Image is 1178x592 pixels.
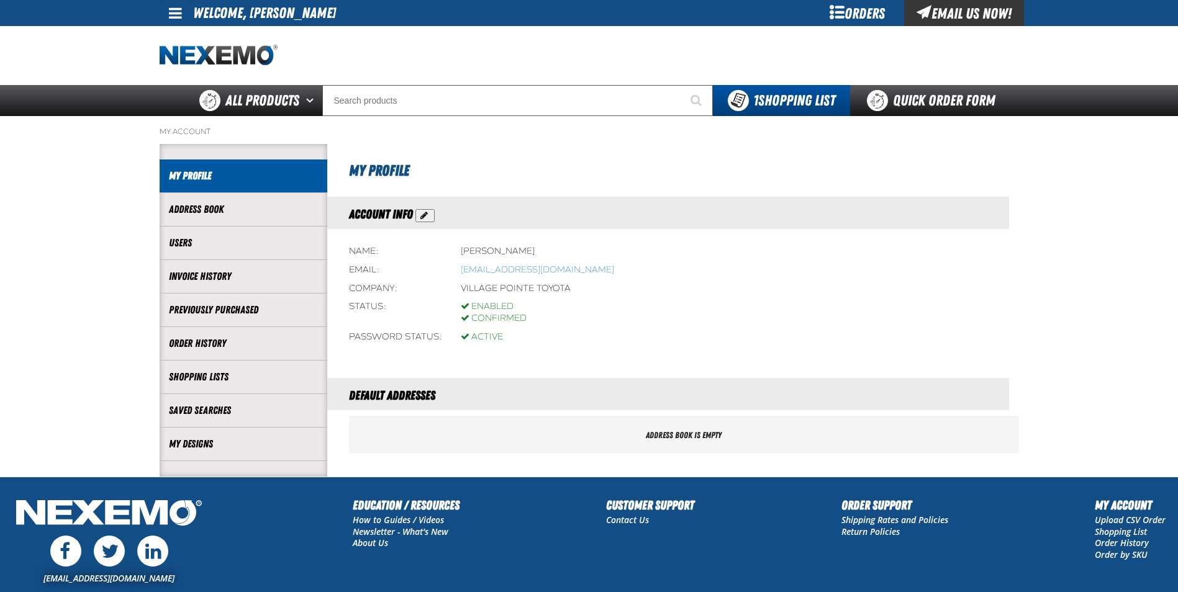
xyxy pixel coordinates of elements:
[461,283,571,295] div: Village Pointe Toyota
[841,514,948,526] a: Shipping Rates and Policies
[1095,496,1166,514] h2: My Account
[841,526,900,537] a: Return Policies
[322,85,713,116] input: Search
[169,403,318,418] a: Saved Searches
[349,246,442,258] div: Name
[353,537,388,549] a: About Us
[169,437,318,451] a: My Designs
[349,207,413,222] span: Account Info
[1095,514,1166,526] a: Upload CSV Order
[1095,526,1147,537] a: Shopping List
[160,45,278,66] a: Home
[169,370,318,384] a: Shopping Lists
[169,303,318,317] a: Previously Purchased
[169,336,318,351] a: Order History
[12,496,206,532] img: Nexemo Logo
[461,246,535,258] div: [PERSON_NAME]
[850,85,1018,116] a: Quick Order Form
[1095,537,1149,549] a: Order History
[461,301,527,313] div: Enabled
[1095,549,1148,560] a: Order by SKU
[225,89,299,112] span: All Products
[349,283,442,295] div: Company
[349,162,409,179] span: My Profile
[713,85,850,116] button: You have 1 Shopping List. Open to view details
[349,264,442,276] div: Email
[753,92,835,109] span: Shopping List
[461,264,614,275] a: Opens a default email client to write an email to mmartin@vtaig.com
[461,264,614,275] bdo: [EMAIL_ADDRESS][DOMAIN_NAME]
[169,269,318,284] a: Invoice History
[169,169,318,183] a: My Profile
[461,313,527,325] div: Confirmed
[160,127,211,137] a: My Account
[353,514,444,526] a: How to Guides / Videos
[753,92,758,109] strong: 1
[841,496,948,514] h2: Order Support
[349,301,442,325] div: Status
[302,85,322,116] button: Open All Products pages
[349,331,442,343] div: Password status
[349,417,1019,454] div: Address book is empty
[160,127,1019,137] nav: Breadcrumbs
[169,202,318,217] a: Address Book
[160,45,278,66] img: Nexemo logo
[415,209,435,222] button: Action Edit Account Information
[606,514,649,526] a: Contact Us
[349,388,435,403] span: Default Addresses
[682,85,713,116] button: Start Searching
[353,496,460,514] h2: Education / Resources
[461,331,503,343] div: Active
[43,572,174,584] a: [EMAIL_ADDRESS][DOMAIN_NAME]
[353,526,448,537] a: Newsletter - What's New
[606,496,694,514] h2: Customer Support
[169,236,318,250] a: Users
